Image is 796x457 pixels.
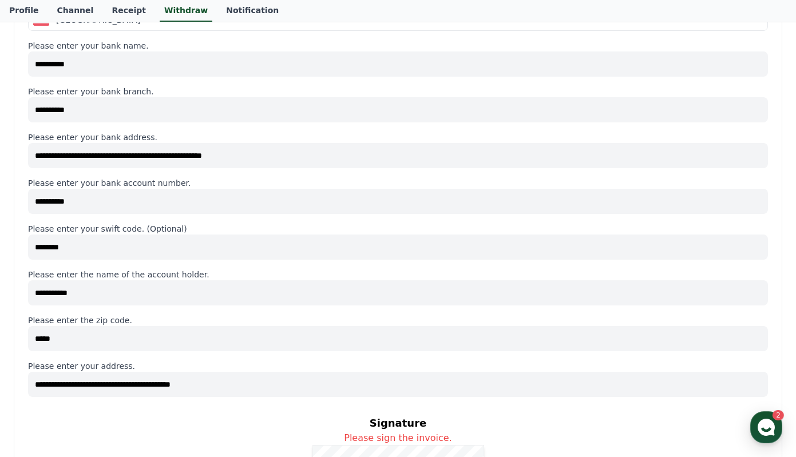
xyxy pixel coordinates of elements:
p: Please enter your bank branch. [28,86,768,97]
p: Please enter the name of the account holder. [28,269,768,280]
p: Please enter your address. [28,360,768,372]
span: Settings [169,379,197,388]
span: 2 [116,361,120,371]
p: Please enter your bank name. [28,40,768,51]
p: Please enter your bank address. [28,132,768,143]
span: Home [29,379,49,388]
p: Please sign the invoice. [344,431,452,445]
a: Settings [148,362,220,391]
p: Please enter your swift code. (Optional) [28,223,768,235]
p: Signature [370,415,426,431]
p: Please enter the zip code. [28,315,768,326]
a: 2Messages [76,362,148,391]
span: Messages [95,380,129,389]
p: Please enter your bank account number. [28,177,768,189]
a: Home [3,362,76,391]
